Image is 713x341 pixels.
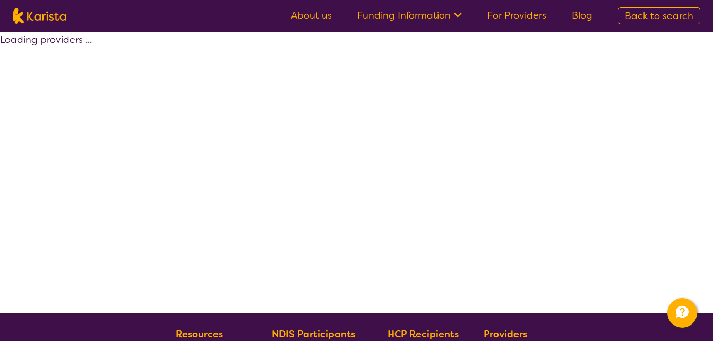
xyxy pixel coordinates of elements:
b: Providers [484,328,527,340]
button: Channel Menu [667,298,697,328]
a: Back to search [618,7,700,24]
a: About us [291,9,332,22]
b: NDIS Participants [272,328,355,340]
a: Funding Information [357,9,462,22]
b: Resources [176,328,223,340]
b: HCP Recipients [388,328,459,340]
img: Karista logo [13,8,66,24]
a: Blog [572,9,592,22]
a: For Providers [487,9,546,22]
span: Back to search [625,10,693,22]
